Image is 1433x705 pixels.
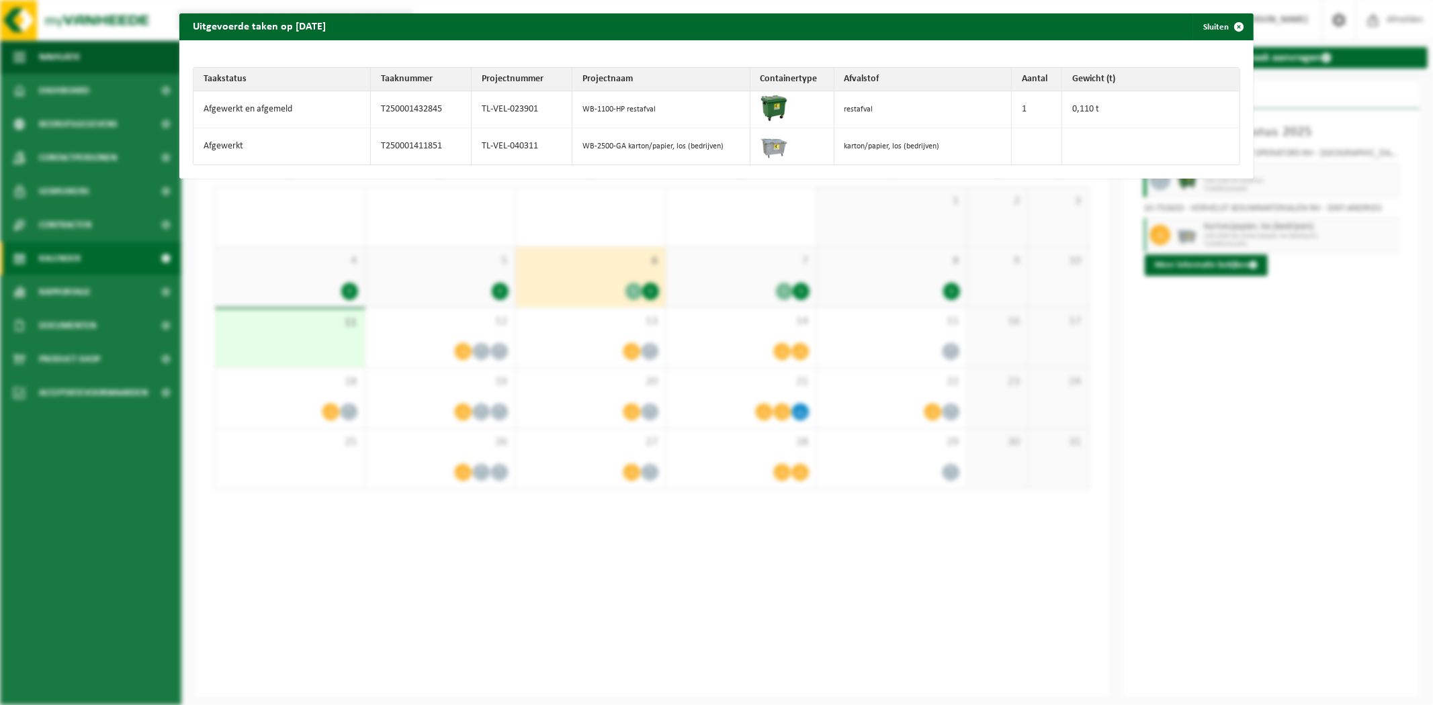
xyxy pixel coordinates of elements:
h2: Uitgevoerde taken op [DATE] [179,13,339,39]
td: TL-VEL-040311 [472,128,572,164]
th: Afvalstof [834,68,1012,91]
td: T250001411851 [371,128,472,164]
td: restafval [834,91,1012,128]
td: 0,110 t [1062,91,1240,128]
td: WB-1100-HP restafval [572,91,750,128]
button: Sluiten [1192,13,1252,40]
img: WB-2500-GAL-GY-01 [761,132,787,158]
td: 1 [1012,91,1062,128]
th: Gewicht (t) [1062,68,1240,91]
td: TL-VEL-023901 [472,91,572,128]
th: Taakstatus [193,68,371,91]
img: WB-1100-HPE-GN-01 [761,95,787,122]
th: Containertype [750,68,834,91]
td: karton/papier, los (bedrijven) [834,128,1012,164]
td: WB-2500-GA karton/papier, los (bedrijven) [572,128,750,164]
th: Taaknummer [371,68,472,91]
th: Projectnaam [572,68,750,91]
th: Projectnummer [472,68,572,91]
td: Afgewerkt [193,128,371,164]
td: Afgewerkt en afgemeld [193,91,371,128]
td: T250001432845 [371,91,472,128]
th: Aantal [1012,68,1062,91]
